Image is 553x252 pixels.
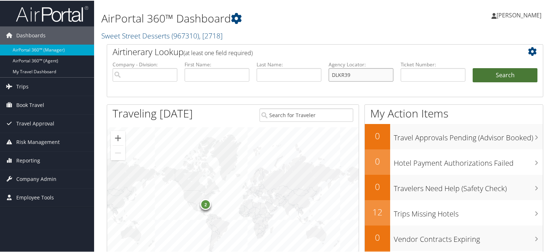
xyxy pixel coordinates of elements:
[394,205,543,218] h3: Trips Missing Hotels
[473,67,537,82] button: Search
[111,130,125,145] button: Zoom in
[365,129,390,141] h2: 0
[394,230,543,244] h3: Vendor Contracts Expiring
[199,30,223,40] span: , [ 2718 ]
[497,11,541,18] span: [PERSON_NAME]
[16,77,29,95] span: Trips
[394,128,543,142] h3: Travel Approvals Pending (Advisor Booked)
[365,105,543,120] h1: My Action Items
[101,30,223,40] a: Sweet Street Desserts
[365,199,543,225] a: 12Trips Missing Hotels
[259,108,354,121] input: Search for Traveler
[111,145,125,160] button: Zoom out
[394,154,543,168] h3: Hotel Payment Authorizations Failed
[365,231,390,243] h2: 0
[365,205,390,218] h2: 12
[365,123,543,149] a: 0Travel Approvals Pending (Advisor Booked)
[101,10,400,25] h1: AirPortal 360™ Dashboard
[200,198,211,209] div: 2
[183,48,253,56] span: (at least one field required)
[113,45,501,57] h2: Airtinerary Lookup
[16,5,88,22] img: airportal-logo.png
[365,149,543,174] a: 0Hotel Payment Authorizations Failed
[16,151,40,169] span: Reporting
[257,60,321,67] label: Last Name:
[365,180,390,192] h2: 0
[16,169,56,187] span: Company Admin
[113,105,193,120] h1: Traveling [DATE]
[16,114,54,132] span: Travel Approval
[113,60,177,67] label: Company - Division:
[365,225,543,250] a: 0Vendor Contracts Expiring
[365,154,390,167] h2: 0
[329,60,393,67] label: Agency Locator:
[401,60,465,67] label: Ticket Number:
[365,174,543,199] a: 0Travelers Need Help (Safety Check)
[185,60,249,67] label: First Name:
[172,30,199,40] span: ( 967310 )
[16,26,46,44] span: Dashboards
[16,95,44,113] span: Book Travel
[16,188,54,206] span: Employee Tools
[394,179,543,193] h3: Travelers Need Help (Safety Check)
[16,132,60,150] span: Risk Management
[491,4,549,25] a: [PERSON_NAME]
